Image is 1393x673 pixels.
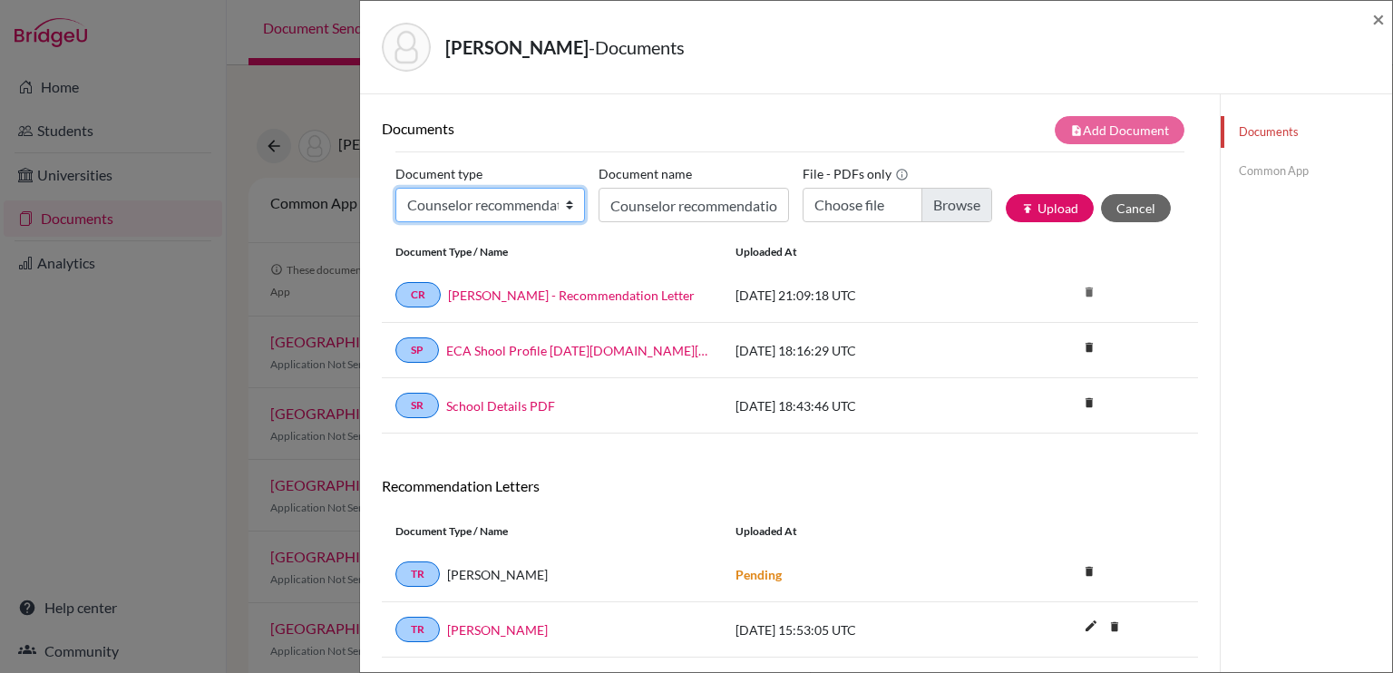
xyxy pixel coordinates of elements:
a: delete [1076,561,1103,585]
button: publishUpload [1006,194,1094,222]
a: SP [395,337,439,363]
a: SR [395,393,439,418]
i: edit [1076,611,1106,640]
a: ECA Shool Profile [DATE][DOMAIN_NAME][DATE]_wide [446,341,708,360]
button: Cancel [1101,194,1171,222]
i: delete [1076,334,1103,361]
strong: Pending [735,567,782,582]
span: [PERSON_NAME] [447,565,548,584]
a: delete [1076,336,1103,361]
label: Document name [599,160,692,188]
i: publish [1021,202,1034,215]
div: Uploaded at [722,523,994,540]
i: delete [1101,613,1128,640]
span: - Documents [589,36,685,58]
h6: Documents [382,120,790,137]
span: [DATE] 15:53:05 UTC [735,622,856,638]
a: Documents [1221,116,1392,148]
button: Close [1372,8,1385,30]
div: Uploaded at [722,244,994,260]
a: TR [395,561,440,587]
div: Document Type / Name [382,244,722,260]
span: × [1372,5,1385,32]
a: School Details PDF [446,396,555,415]
i: note_add [1070,124,1083,137]
i: delete [1076,278,1103,306]
label: Document type [395,160,482,188]
label: File - PDFs only [803,160,909,188]
a: delete [1076,392,1103,416]
a: Common App [1221,155,1392,187]
a: TR [395,617,440,642]
button: edit [1076,614,1106,641]
a: delete [1101,616,1128,640]
strong: [PERSON_NAME] [445,36,589,58]
div: [DATE] 18:43:46 UTC [722,396,994,415]
i: delete [1076,389,1103,416]
a: CR [395,282,441,307]
a: [PERSON_NAME] [447,620,548,639]
div: [DATE] 21:09:18 UTC [722,286,994,305]
div: Document Type / Name [382,523,722,540]
h6: Recommendation Letters [382,477,1198,494]
button: note_addAdd Document [1055,116,1184,144]
div: [DATE] 18:16:29 UTC [722,341,994,360]
a: [PERSON_NAME] - Recommendation Letter [448,286,695,305]
i: delete [1076,558,1103,585]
